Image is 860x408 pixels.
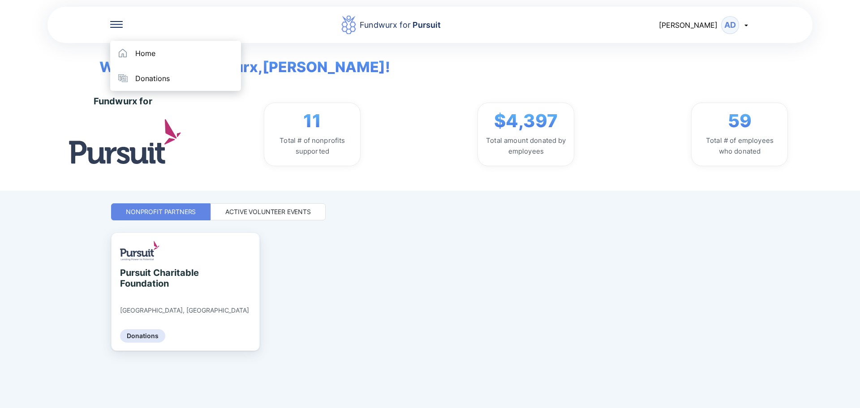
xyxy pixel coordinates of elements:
[485,135,567,157] div: Total amount donated by employees
[494,110,558,132] span: $4,397
[94,96,152,107] div: Fundwurx for
[728,110,752,132] span: 59
[271,135,353,157] div: Total # of nonprofits supported
[303,110,321,132] span: 11
[135,74,170,83] div: Donations
[126,207,196,216] div: Nonprofit Partners
[699,135,780,157] div: Total # of employees who donated
[86,43,390,78] span: Welcome to Fundwurx, [PERSON_NAME] !
[120,306,249,314] div: [GEOGRAPHIC_DATA], [GEOGRAPHIC_DATA]
[411,20,441,30] span: Pursuit
[69,119,181,163] img: logo.jpg
[225,207,311,216] div: Active Volunteer Events
[120,267,202,289] div: Pursuit Charitable Foundation
[135,49,155,58] div: Home
[659,21,718,30] span: [PERSON_NAME]
[120,329,165,343] div: Donations
[721,16,739,34] div: AD
[360,19,441,31] div: Fundwurx for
